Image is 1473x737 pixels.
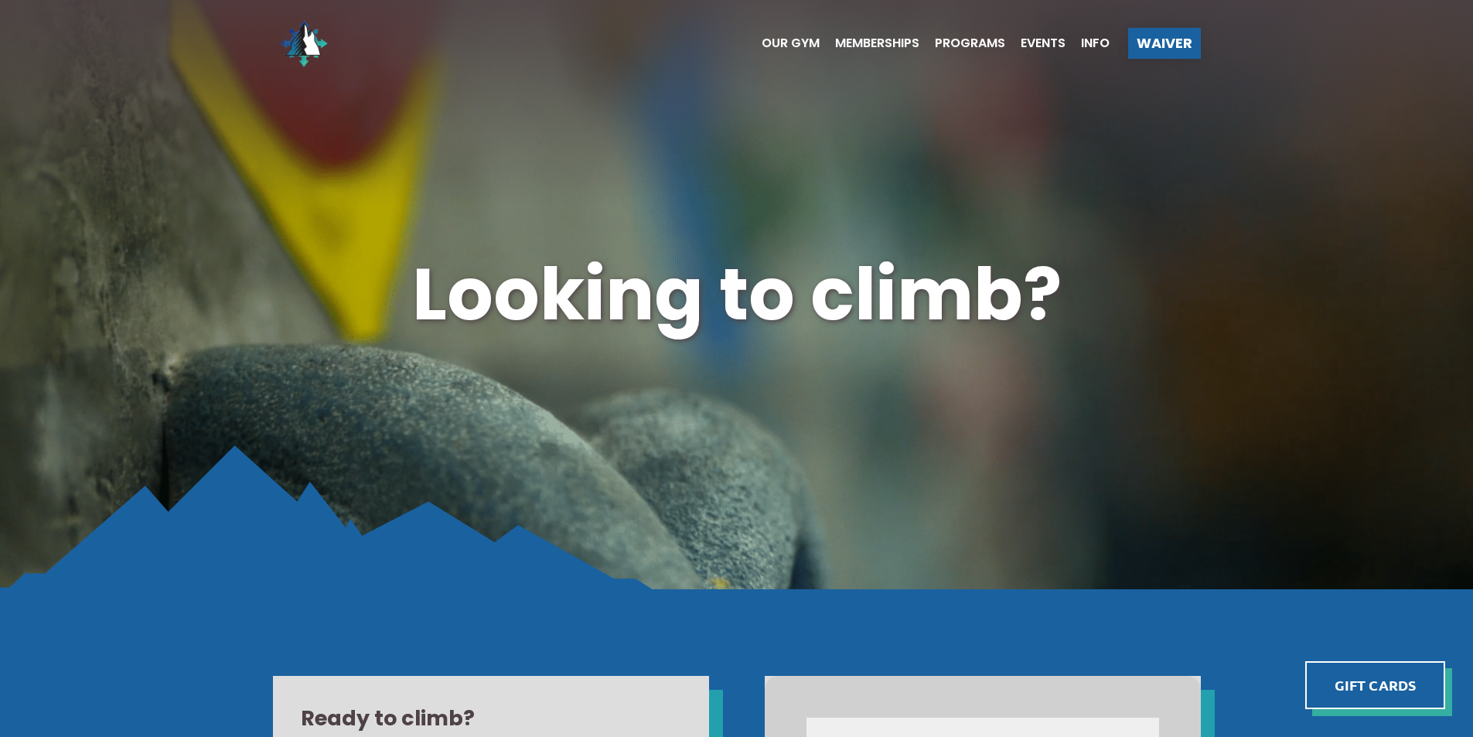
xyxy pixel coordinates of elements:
a: Waiver [1128,28,1201,59]
span: Our Gym [762,37,820,49]
a: Our Gym [746,37,820,49]
h2: Ready to climb? [301,704,681,733]
span: Events [1021,37,1066,49]
span: Info [1081,37,1110,49]
h1: Looking to climb? [273,244,1201,345]
a: Events [1005,37,1066,49]
a: Memberships [820,37,919,49]
span: Memberships [835,37,919,49]
a: Info [1066,37,1110,49]
span: Waiver [1137,36,1192,50]
span: Programs [935,37,1005,49]
a: Programs [919,37,1005,49]
img: North Wall Logo [273,12,335,74]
